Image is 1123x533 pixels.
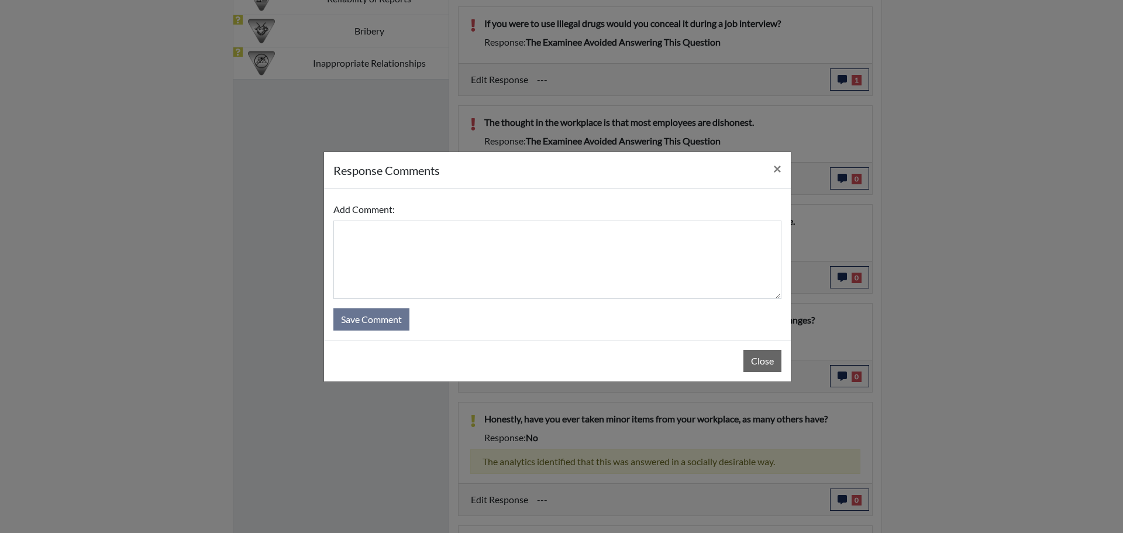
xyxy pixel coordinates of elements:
h5: response Comments [333,161,440,179]
label: Add Comment: [333,198,395,221]
button: Save Comment [333,308,409,331]
button: Close [764,152,791,185]
button: Close [743,350,781,372]
span: × [773,160,781,177]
